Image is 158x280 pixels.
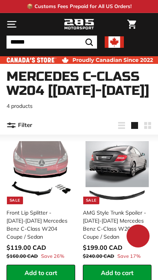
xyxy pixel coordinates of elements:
[64,18,94,31] img: Logo_285_Motorsport_areodynamics_components
[7,70,151,98] h1: Mercedes C-Class W204 [[DATE]-[DATE]]
[83,138,151,265] a: Sale AMG Style Trunk Spoiler - [DATE]-[DATE] Mercedes Benz C-Class W204 Coupe / Sedan Save 17%
[123,13,140,35] a: Cart
[9,141,72,204] img: w204 front lip
[101,269,133,277] span: Add to cart
[7,116,32,135] button: Filter
[7,36,97,49] input: Search
[83,197,99,204] div: Sale
[7,138,75,265] a: Sale w204 front lip Front Lip Splitter - [DATE]-[DATE] Mercedes Benz C-Class W204 Coupe / Sedan S...
[83,244,122,251] span: $199.00 CAD
[83,253,114,259] span: $240.00 CAD
[27,3,132,10] p: 📦 Customs Fees Prepaid for All US Orders!
[83,209,147,241] div: AMG Style Trunk Spoiler - [DATE]-[DATE] Mercedes Benz C-Class W204 Coupe / Sedan
[7,209,71,241] div: Front Lip Splitter - [DATE]-[DATE] Mercedes Benz C-Class W204 Coupe / Sedan
[124,225,152,249] inbox-online-store-chat: Shopify online store chat
[7,197,23,204] div: Sale
[7,102,151,110] p: 4 products
[7,253,38,259] span: $160.00 CAD
[7,244,46,251] span: $119.00 CAD
[117,252,141,260] span: Save 17%
[25,269,57,277] span: Add to cart
[41,252,64,260] span: Save 26%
